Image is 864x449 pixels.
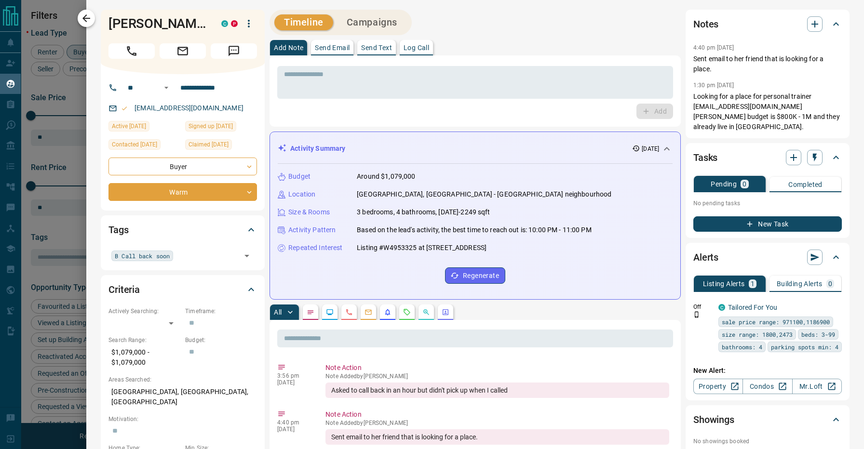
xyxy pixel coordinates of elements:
[422,308,430,316] svg: Opportunities
[108,336,180,344] p: Search Range:
[722,330,793,339] span: size range: 1800,2473
[642,145,659,153] p: [DATE]
[404,44,429,51] p: Log Call
[384,308,391,316] svg: Listing Alerts
[703,280,745,287] p: Listing Alerts
[693,196,842,211] p: No pending tasks
[357,225,592,235] p: Based on the lead's activity, the best time to reach out is: 10:00 PM - 11:00 PM
[277,372,311,379] p: 3:56 pm
[693,13,842,36] div: Notes
[307,308,314,316] svg: Notes
[160,43,206,59] span: Email
[693,311,700,318] svg: Push Notification Only
[231,20,238,27] div: property.ca
[693,412,734,427] h2: Showings
[185,121,257,134] div: Wed Jun 22 2022
[189,140,229,149] span: Claimed [DATE]
[693,379,743,394] a: Property
[112,140,157,149] span: Contacted [DATE]
[357,243,486,253] p: Listing #W4953325 at [STREET_ADDRESS]
[108,218,257,241] div: Tags
[693,82,734,89] p: 1:30 pm [DATE]
[693,150,717,165] h2: Tasks
[693,44,734,51] p: 4:40 pm [DATE]
[108,121,180,134] div: Sun May 11 2025
[221,20,228,27] div: condos.ca
[357,207,490,217] p: 3 bedrooms, 4 bathrooms, [DATE]-2249 sqft
[277,379,311,386] p: [DATE]
[693,92,842,132] p: Looking for a place for personal trainer [EMAIL_ADDRESS][DOMAIN_NAME] [PERSON_NAME] budget is $80...
[722,317,830,327] span: sale price range: 971100,1186900
[274,309,282,316] p: All
[693,408,842,431] div: Showings
[108,375,257,384] p: Areas Searched:
[315,44,350,51] p: Send Email
[828,280,832,287] p: 0
[277,419,311,426] p: 4:40 pm
[325,363,669,373] p: Note Action
[364,308,372,316] svg: Emails
[189,121,233,131] span: Signed up [DATE]
[288,243,342,253] p: Repeated Interest
[742,379,792,394] a: Condos
[693,16,718,32] h2: Notes
[288,189,315,199] p: Location
[711,181,737,187] p: Pending
[121,105,128,112] svg: Email Valid
[112,121,146,131] span: Active [DATE]
[108,183,257,201] div: Warm
[345,308,353,316] svg: Calls
[718,304,725,311] div: condos.ca
[693,366,842,376] p: New Alert:
[274,14,333,30] button: Timeline
[108,16,207,31] h1: [PERSON_NAME]
[325,409,669,420] p: Note Action
[185,336,257,344] p: Budget:
[108,307,180,316] p: Actively Searching:
[325,373,669,380] p: Note Added by [PERSON_NAME]
[108,158,257,175] div: Buyer
[288,207,330,217] p: Size & Rooms
[108,344,180,370] p: $1,079,000 - $1,079,000
[751,280,755,287] p: 1
[693,146,842,169] div: Tasks
[288,225,336,235] p: Activity Pattern
[108,384,257,410] p: [GEOGRAPHIC_DATA], [GEOGRAPHIC_DATA], [GEOGRAPHIC_DATA]
[240,249,254,263] button: Open
[403,308,411,316] svg: Requests
[211,43,257,59] span: Message
[288,172,310,182] p: Budget
[693,246,842,269] div: Alerts
[445,267,505,284] button: Regenerate
[108,278,257,301] div: Criteria
[108,139,180,153] div: Thu May 22 2025
[777,280,823,287] p: Building Alerts
[108,43,155,59] span: Call
[693,250,718,265] h2: Alerts
[185,307,257,316] p: Timeframe:
[326,308,334,316] svg: Lead Browsing Activity
[325,420,669,426] p: Note Added by [PERSON_NAME]
[325,383,669,398] div: Asked to call back in an hour but didn't pick up when I called
[357,189,611,199] p: [GEOGRAPHIC_DATA], [GEOGRAPHIC_DATA] - [GEOGRAPHIC_DATA] neighbourhood
[278,140,673,158] div: Activity Summary[DATE]
[274,44,303,51] p: Add Note
[771,342,838,352] span: parking spots min: 4
[792,379,842,394] a: Mr.Loft
[693,54,842,74] p: Sent email to her friend that is looking for a place.
[742,181,746,187] p: 0
[290,144,345,154] p: Activity Summary
[277,426,311,433] p: [DATE]
[693,216,842,232] button: New Task
[693,437,842,446] p: No showings booked
[108,282,140,297] h2: Criteria
[801,330,835,339] span: beds: 3-99
[108,415,257,423] p: Motivation:
[115,251,170,261] span: B Call back soon
[185,139,257,153] div: Thu May 22 2025
[442,308,449,316] svg: Agent Actions
[357,172,415,182] p: Around $1,079,000
[337,14,407,30] button: Campaigns
[693,303,713,311] p: Off
[788,181,823,188] p: Completed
